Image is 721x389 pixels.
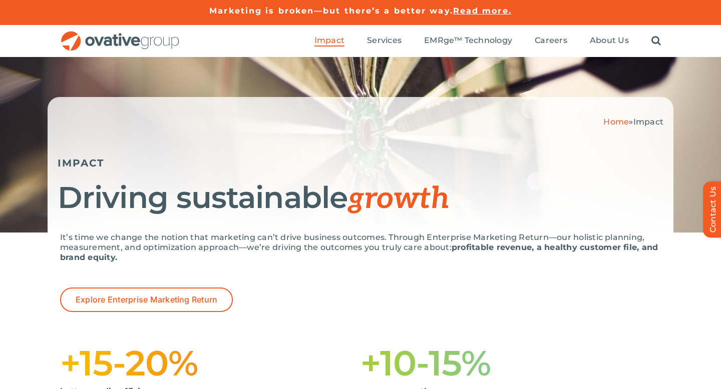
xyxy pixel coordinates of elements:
[633,117,663,126] span: Impact
[60,30,180,39] a: OG_Full_horizontal_RGB
[60,232,661,262] p: It’s time we change the notion that marketing can’t drive business outcomes. Through Enterprise M...
[590,35,629,46] a: About Us
[535,35,567,45] span: Careers
[367,35,402,46] a: Services
[58,157,663,169] h5: IMPACT
[603,117,629,126] a: Home
[603,117,663,126] span: »
[60,287,233,312] a: Explore Enterprise Marketing Return
[60,347,360,379] h1: +15-20%
[314,25,661,57] nav: Menu
[424,35,512,46] a: EMRge™ Technology
[209,6,453,15] a: Marketing is broken—but there’s a better way.
[424,35,512,45] span: EMRge™ Technology
[453,6,512,15] a: Read more.
[590,35,629,45] span: About Us
[58,181,663,215] h1: Driving sustainable
[314,35,344,45] span: Impact
[76,295,217,304] span: Explore Enterprise Marketing Return
[367,35,402,45] span: Services
[314,35,344,46] a: Impact
[651,35,661,46] a: Search
[60,242,658,262] strong: profitable revenue, a healthy customer file, and brand equity.
[347,181,450,217] span: growth
[360,347,661,379] h1: +10-15%
[535,35,567,46] a: Careers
